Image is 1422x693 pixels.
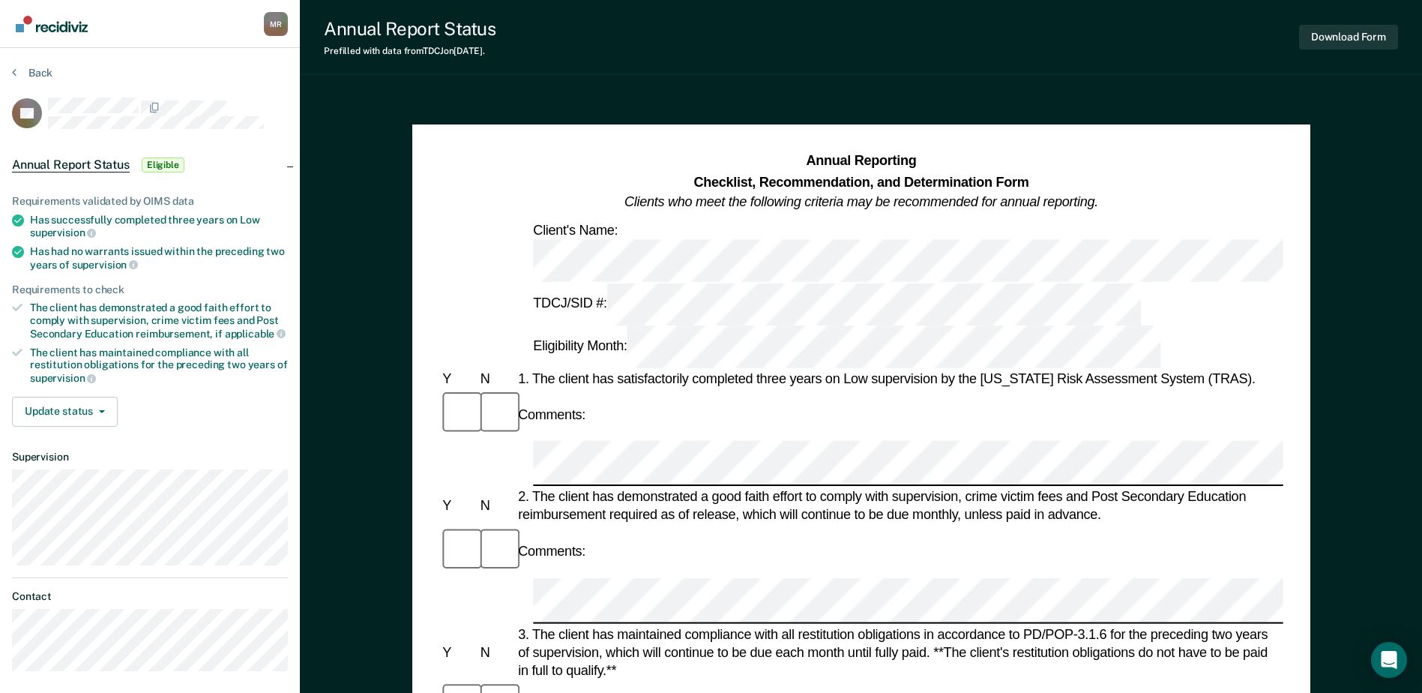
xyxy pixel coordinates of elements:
[30,346,288,385] div: The client has maintained compliance with all restitution obligations for the preceding two years of
[16,16,88,32] img: Recidiviz
[12,195,288,208] div: Requirements validated by OIMS data
[324,18,495,40] div: Annual Report Status
[477,643,514,661] div: N
[72,259,138,271] span: supervision
[264,12,288,36] button: Profile dropdown button
[12,157,130,172] span: Annual Report Status
[1299,25,1398,49] button: Download Form
[12,590,288,603] dt: Contact
[1371,642,1407,678] div: Open Intercom Messenger
[439,497,477,515] div: Y
[439,370,477,388] div: Y
[515,542,588,560] div: Comments:
[515,406,588,424] div: Comments:
[30,214,288,239] div: Has successfully completed three years on Low
[225,328,286,340] span: applicable
[12,397,118,427] button: Update status
[12,283,288,296] div: Requirements to check
[477,497,514,515] div: N
[806,154,916,169] strong: Annual Reporting
[693,174,1028,189] strong: Checklist, Recommendation, and Determination Form
[30,226,96,238] span: supervision
[530,325,1163,368] div: Eligibility Month:
[30,245,288,271] div: Has had no warrants issued within the preceding two years of
[477,370,514,388] div: N
[530,283,1143,325] div: TDCJ/SID #:
[30,301,288,340] div: The client has demonstrated a good faith effort to comply with supervision, crime victim fees and...
[515,370,1283,388] div: 1. The client has satisfactorily completed three years on Low supervision by the [US_STATE] Risk ...
[515,488,1283,524] div: 2. The client has demonstrated a good faith effort to comply with supervision, crime victim fees ...
[515,625,1283,679] div: 3. The client has maintained compliance with all restitution obligations in accordance to PD/POP-...
[264,12,288,36] div: M R
[324,46,495,56] div: Prefilled with data from TDCJ on [DATE] .
[439,643,477,661] div: Y
[12,451,288,463] dt: Supervision
[624,194,1098,209] em: Clients who meet the following criteria may be recommended for annual reporting.
[12,66,52,79] button: Back
[30,372,96,384] span: supervision
[142,157,184,172] span: Eligible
